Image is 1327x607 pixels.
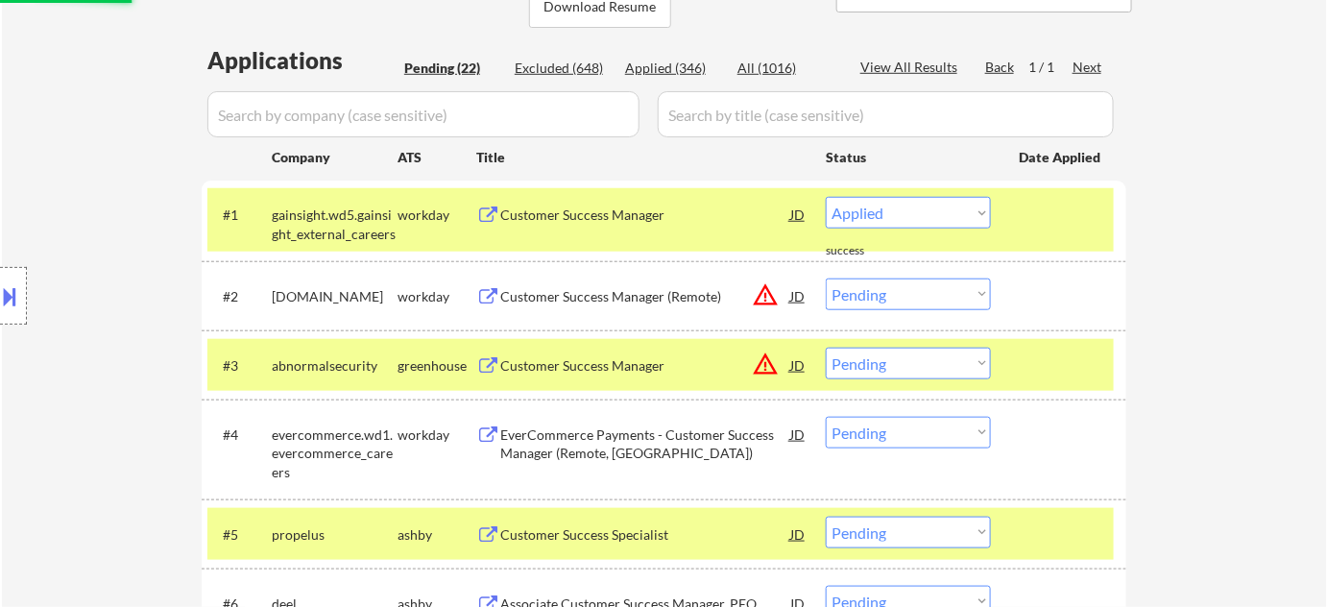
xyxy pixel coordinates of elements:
div: Date Applied [1019,148,1103,167]
div: 1 / 1 [1028,58,1073,77]
input: Search by title (case sensitive) [658,91,1114,137]
div: Title [476,148,808,167]
div: JD [788,197,808,231]
div: All (1016) [737,59,833,78]
div: greenhouse [398,356,476,376]
div: Next [1073,58,1103,77]
div: ATS [398,148,476,167]
div: success [826,243,903,259]
div: Excluded (648) [515,59,611,78]
div: View All Results [860,58,963,77]
div: ashby [398,525,476,545]
input: Search by company (case sensitive) [207,91,639,137]
div: JD [788,517,808,551]
div: Applications [207,49,398,72]
div: Applied (346) [625,59,721,78]
div: workday [398,206,476,225]
div: workday [398,425,476,445]
div: propelus [272,525,398,545]
div: Pending (22) [404,59,500,78]
div: Back [985,58,1016,77]
div: JD [788,279,808,313]
button: warning_amber [752,281,779,308]
div: Customer Success Manager [500,206,790,225]
div: workday [398,287,476,306]
div: EverCommerce Payments - Customer Success Manager (Remote, [GEOGRAPHIC_DATA]) [500,425,790,463]
div: #5 [223,525,256,545]
div: Customer Success Manager (Remote) [500,287,790,306]
div: Customer Success Manager [500,356,790,376]
div: Customer Success Specialist [500,525,790,545]
div: JD [788,348,808,382]
div: JD [788,417,808,451]
div: Status [826,139,991,174]
button: warning_amber [752,351,779,377]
